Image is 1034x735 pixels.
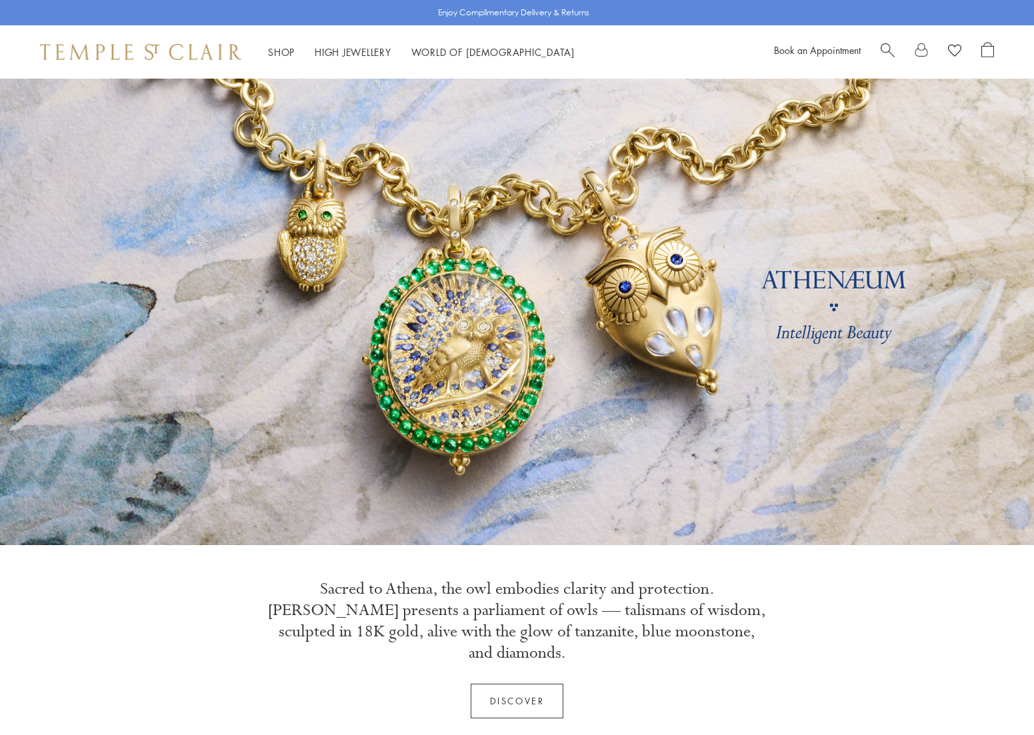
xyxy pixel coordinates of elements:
[268,44,575,61] nav: Main navigation
[40,44,241,60] img: Temple St. Clair
[438,6,589,19] p: Enjoy Complimentary Delivery & Returns
[967,672,1021,722] iframe: Gorgias live chat messenger
[881,42,895,62] a: Search
[411,45,575,59] a: World of [DEMOGRAPHIC_DATA]World of [DEMOGRAPHIC_DATA]
[267,578,767,664] p: Sacred to Athena, the owl embodies clarity and protection. [PERSON_NAME] presents a parliament of...
[268,45,295,59] a: ShopShop
[471,684,564,718] a: Discover
[315,45,391,59] a: High JewelleryHigh Jewellery
[981,42,994,62] a: Open Shopping Bag
[774,43,861,57] a: Book an Appointment
[948,42,961,62] a: View Wishlist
